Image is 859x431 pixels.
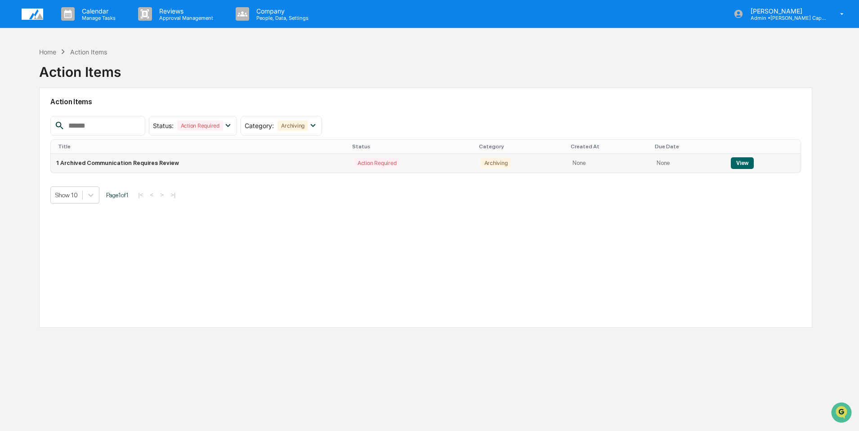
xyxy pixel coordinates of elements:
p: Manage Tasks [75,15,120,21]
div: Title [58,143,345,150]
td: None [651,154,725,173]
div: Action Required [177,120,223,131]
div: Created At [571,143,648,150]
p: People, Data, Settings [249,15,313,21]
p: Admin • [PERSON_NAME] Capital Management [743,15,827,21]
img: logo [22,9,43,20]
div: 🗄️ [65,114,72,121]
span: Data Lookup [18,130,57,139]
div: Home [39,48,56,56]
span: Attestations [74,113,112,122]
div: We're available if you need us! [31,78,114,85]
div: Category [479,143,564,150]
button: > [157,191,166,199]
img: 1746055101610-c473b297-6a78-478c-a979-82029cc54cd1 [9,69,25,85]
input: Clear [23,41,148,50]
div: Due Date [655,143,722,150]
p: Company [249,7,313,15]
a: Powered byPylon [63,152,109,159]
div: Status [352,143,472,150]
td: 1 Archived Communication Requires Review [51,154,349,173]
div: Start new chat [31,69,148,78]
p: [PERSON_NAME] [743,7,827,15]
div: Action Items [70,48,107,56]
span: Category : [245,122,274,129]
span: Preclearance [18,113,58,122]
p: Reviews [152,7,218,15]
button: < [148,191,157,199]
a: View [731,160,754,166]
a: 🗄️Attestations [62,110,115,126]
span: Pylon [89,152,109,159]
button: |< [135,191,146,199]
button: Start new chat [153,71,164,82]
div: Archiving [481,158,511,168]
a: 🔎Data Lookup [5,127,60,143]
span: Page 1 of 1 [106,191,129,199]
span: Status : [153,122,174,129]
td: None [567,154,651,173]
div: 🔎 [9,131,16,138]
div: Action Items [39,57,121,80]
button: >| [168,191,178,199]
iframe: Open customer support [830,401,855,426]
h2: Action Items [50,98,801,106]
a: 🖐️Preclearance [5,110,62,126]
p: Approval Management [152,15,218,21]
button: View [731,157,754,169]
div: 🖐️ [9,114,16,121]
div: Action Required [354,158,400,168]
p: Calendar [75,7,120,15]
p: How can we help? [9,19,164,33]
div: Archiving [277,120,308,131]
